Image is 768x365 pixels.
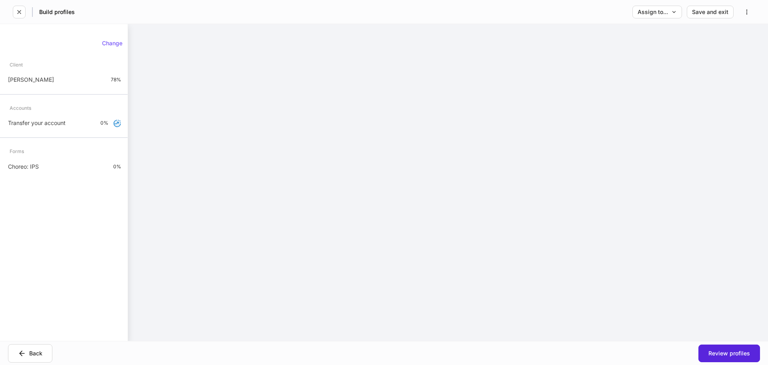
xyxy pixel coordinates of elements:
button: Change [97,37,128,50]
div: Back [18,349,42,357]
button: Review profiles [698,345,760,362]
p: 0% [100,120,108,126]
div: Assign to... [638,9,677,15]
p: Choreo: IPS [8,163,39,171]
div: Client [10,58,23,72]
button: Back [8,344,52,363]
p: Transfer your account [8,119,66,127]
p: 78% [111,77,121,83]
div: Change [102,40,122,46]
p: 0% [113,163,121,170]
h5: Build profiles [39,8,75,16]
p: [PERSON_NAME] [8,76,54,84]
div: Review profiles [708,351,750,356]
div: Accounts [10,101,31,115]
div: Forms [10,144,24,158]
button: Assign to... [632,6,682,18]
div: Save and exit [692,9,728,15]
button: Save and exit [687,6,734,18]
